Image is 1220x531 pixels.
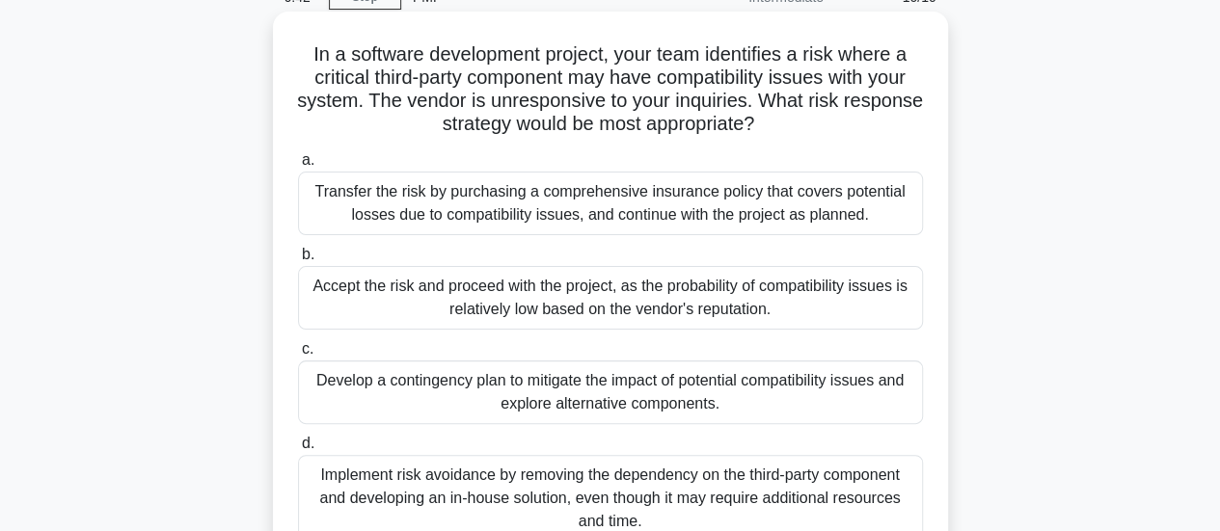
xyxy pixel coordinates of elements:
[302,340,313,357] span: c.
[298,266,923,330] div: Accept the risk and proceed with the project, as the probability of compatibility issues is relat...
[302,435,314,451] span: d.
[302,246,314,262] span: b.
[302,151,314,168] span: a.
[298,360,923,424] div: Develop a contingency plan to mitigate the impact of potential compatibility issues and explore a...
[296,42,925,137] h5: In a software development project, your team identifies a risk where a critical third-party compo...
[298,172,923,235] div: Transfer the risk by purchasing a comprehensive insurance policy that covers potential losses due...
